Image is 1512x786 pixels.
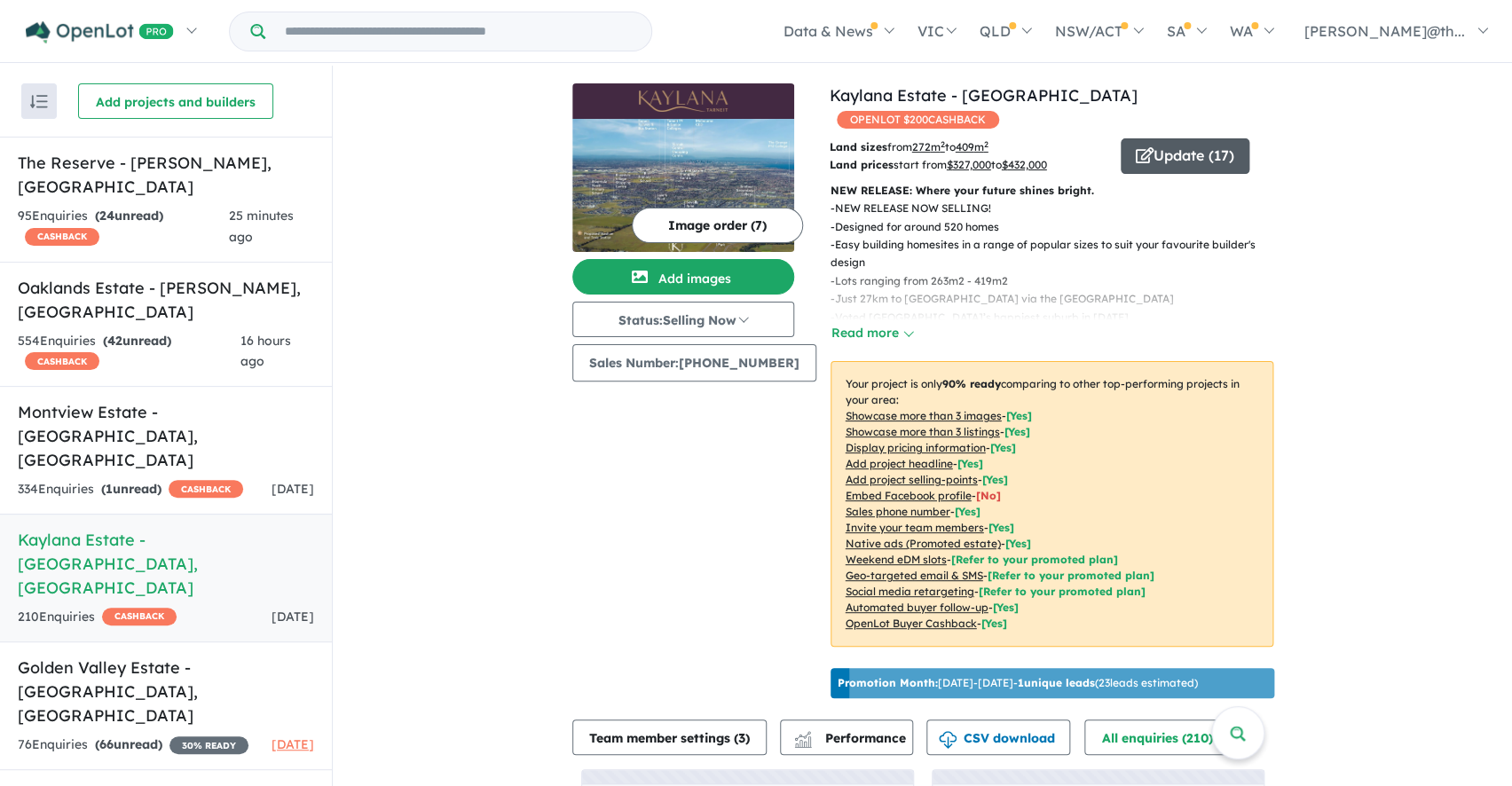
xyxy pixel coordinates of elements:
div: 76 Enquir ies [18,735,248,756]
span: [ Yes ] [955,505,980,518]
u: Add project headline [846,457,953,470]
span: 1 [106,481,113,497]
u: 272 m [912,140,945,153]
strong: ( unread) [95,208,163,224]
p: - Just 27km to [GEOGRAPHIC_DATA] via the [GEOGRAPHIC_DATA] [831,290,1288,308]
button: Add projects and builders [78,83,273,119]
img: bar-chart.svg [794,736,812,748]
button: Update (17) [1121,138,1249,174]
span: 24 [99,208,114,224]
b: 90 % ready [942,377,1001,390]
span: Performance [797,730,906,746]
span: [Yes] [1005,537,1031,550]
b: Land sizes [830,140,887,153]
div: 334 Enquir ies [18,479,243,500]
p: - NEW RELEASE NOW SELLING! [831,200,1288,217]
p: from [830,138,1107,156]
sup: 2 [984,139,988,149]
span: 30 % READY [169,736,248,754]
span: 42 [107,333,122,349]
span: [DATE] [272,736,314,752]
span: CASHBACK [102,608,177,625]
u: Showcase more than 3 listings [846,425,1000,438]
strong: ( unread) [103,333,171,349]
b: 1 unique leads [1018,676,1095,689]
img: download icon [939,731,957,749]
input: Try estate name, suburb, builder or developer [269,12,648,51]
div: 554 Enquir ies [18,331,240,373]
span: [ Yes ] [990,441,1016,454]
img: line-chart.svg [794,731,810,741]
span: [Yes] [993,601,1019,614]
span: OPENLOT $ 200 CASHBACK [837,111,999,129]
span: [Refer to your promoted plan] [951,553,1118,566]
strong: ( unread) [95,736,162,752]
span: [Yes] [981,617,1007,630]
span: CASHBACK [25,352,99,370]
span: [ No ] [976,489,1001,502]
button: Team member settings (3) [572,719,767,755]
u: $ 327,000 [947,158,991,171]
button: Sales Number:[PHONE_NUMBER] [572,344,816,381]
button: CSV download [926,719,1070,755]
span: 3 [738,730,745,746]
button: Read more [831,323,914,343]
button: Performance [780,719,913,755]
span: 66 [99,736,114,752]
u: $ 432,000 [1002,158,1047,171]
u: Invite your team members [846,521,984,534]
span: [ Yes ] [957,457,983,470]
p: [DATE] - [DATE] - ( 23 leads estimated) [838,675,1198,691]
span: [DATE] [272,481,314,497]
u: Geo-targeted email & SMS [846,569,983,582]
u: Showcase more than 3 images [846,409,1002,422]
p: Your project is only comparing to other top-performing projects in your area: - - - - - - - - - -... [831,361,1273,647]
p: NEW RELEASE: Where your future shines bright. [831,182,1273,200]
u: Sales phone number [846,505,950,518]
u: Add project selling-points [846,473,978,486]
span: [DATE] [272,609,314,625]
b: Promotion Month: [838,676,938,689]
button: Image order (7) [632,208,803,243]
h5: Oaklands Estate - [PERSON_NAME] , [GEOGRAPHIC_DATA] [18,276,314,324]
strong: ( unread) [101,481,161,497]
p: start from [830,156,1107,174]
u: Embed Facebook profile [846,489,972,502]
img: Kaylana Estate - Tarneit Logo [579,90,787,112]
b: Land prices [830,158,894,171]
h5: Kaylana Estate - [GEOGRAPHIC_DATA] , [GEOGRAPHIC_DATA] [18,528,314,600]
span: to [991,158,1047,171]
u: 409 m [956,140,988,153]
button: All enquiries (210) [1084,719,1245,755]
button: Add images [572,259,794,295]
h5: Golden Valley Estate - [GEOGRAPHIC_DATA] , [GEOGRAPHIC_DATA] [18,656,314,727]
u: Weekend eDM slots [846,553,947,566]
span: [ Yes ] [982,473,1008,486]
img: Openlot PRO Logo White [26,21,174,43]
u: Native ads (Promoted estate) [846,537,1001,550]
span: 16 hours ago [240,333,291,370]
u: Social media retargeting [846,585,974,598]
div: 210 Enquir ies [18,607,177,628]
span: CASHBACK [25,228,99,246]
div: 95 Enquir ies [18,206,229,248]
span: [ Yes ] [1004,425,1030,438]
sup: 2 [941,139,945,149]
span: [Refer to your promoted plan] [988,569,1154,582]
img: sort.svg [30,95,48,108]
span: to [945,140,988,153]
p: - Lots ranging from 263m2 - 419m2 [831,272,1288,290]
span: [PERSON_NAME]@th... [1304,22,1465,40]
a: Kaylana Estate - [GEOGRAPHIC_DATA] [830,85,1138,106]
h5: Montview Estate - [GEOGRAPHIC_DATA] , [GEOGRAPHIC_DATA] [18,400,314,472]
a: Kaylana Estate - Tarneit LogoKaylana Estate - Tarneit [572,83,794,252]
p: - Voted [GEOGRAPHIC_DATA]’s happiest suburb in [DATE] [831,309,1288,326]
u: OpenLot Buyer Cashback [846,617,977,630]
p: - Designed for around 520 homes [831,218,1288,236]
img: Kaylana Estate - Tarneit [572,119,794,252]
span: 25 minutes ago [229,208,294,245]
button: Status:Selling Now [572,302,794,337]
span: [Refer to your promoted plan] [979,585,1146,598]
u: Display pricing information [846,441,986,454]
p: - Easy building homesites in a range of popular sizes to suit your favourite builder's design [831,236,1288,272]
